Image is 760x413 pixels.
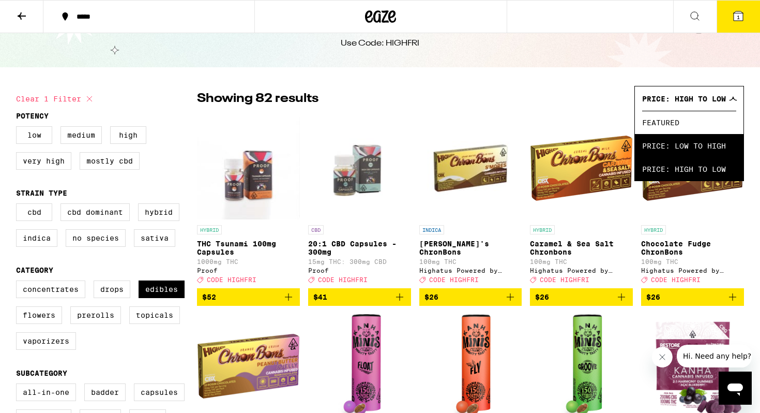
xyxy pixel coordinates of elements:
label: Very High [16,152,71,170]
legend: Subcategory [16,369,67,377]
div: Proof [308,267,411,274]
p: 100mg THC [641,258,744,265]
label: Edibles [139,281,185,298]
p: INDICA [419,225,444,234]
a: Open page for Chocolate Fudge ChronBons from Highatus Powered by Cannabiotix [641,116,744,288]
label: Vaporizers [16,332,76,350]
p: Chocolate Fudge ChronBons [641,240,744,256]
a: Open page for Smore's ChronBons from Highatus Powered by Cannabiotix [419,116,522,288]
p: HYBRID [641,225,666,234]
label: Badder [84,384,126,401]
span: CODE HIGHFRI [207,276,256,283]
span: Price: Low to High [642,134,736,157]
iframe: Close message [652,347,673,367]
p: Showing 82 results [197,90,318,108]
button: Clear 1 filter [16,86,96,112]
img: Highatus Powered by Cannabiotix - Smore's ChronBons [419,116,522,220]
span: Price: High to Low [642,157,736,181]
div: Use Code: HIGHFRI [341,38,419,49]
p: THC Tsunami 100mg Capsules [197,240,300,256]
span: 1 [737,14,740,20]
p: HYBRID [197,225,222,234]
span: CODE HIGHFRI [651,276,701,283]
label: Hybrid [138,203,179,221]
button: Add to bag [197,288,300,306]
iframe: Button to launch messaging window [719,372,752,405]
label: Prerolls [70,306,121,324]
label: High [110,126,146,144]
label: Capsules [134,384,185,401]
label: Flowers [16,306,62,324]
img: Proof - THC Tsunami 100mg Capsules [197,116,300,220]
p: 100mg THC [530,258,633,265]
label: Mostly CBD [80,152,140,170]
button: Add to bag [641,288,744,306]
div: Highatus Powered by Cannabiotix [530,267,633,274]
img: Proof - 20:1 CBD Capsules - 300mg [308,116,411,220]
label: No Species [66,229,126,247]
label: Low [16,126,52,144]
span: Featured [642,111,736,134]
p: 20:1 CBD Capsules - 300mg [308,240,411,256]
span: $41 [313,293,327,301]
a: Open page for 20:1 CBD Capsules - 300mg from Proof [308,116,411,288]
legend: Category [16,266,53,274]
label: Concentrates [16,281,85,298]
legend: Strain Type [16,189,67,197]
a: Open page for Caramel & Sea Salt Chronbons from Highatus Powered by Cannabiotix [530,116,633,288]
legend: Potency [16,112,49,120]
p: CBD [308,225,324,234]
p: 15mg THC: 300mg CBD [308,258,411,265]
iframe: Message from company [677,345,752,367]
label: Medium [60,126,102,144]
span: CODE HIGHFRI [540,276,589,283]
label: CBD Dominant [60,203,130,221]
button: Add to bag [308,288,411,306]
label: Indica [16,229,57,247]
p: [PERSON_NAME]'s ChronBons [419,240,522,256]
span: CODE HIGHFRI [429,276,479,283]
p: 100mg THC [419,258,522,265]
label: All-In-One [16,384,76,401]
label: Topicals [129,306,180,324]
a: Open page for THC Tsunami 100mg Capsules from Proof [197,116,300,288]
span: $26 [535,293,549,301]
label: CBD [16,203,52,221]
span: $26 [646,293,660,301]
button: Add to bag [419,288,522,306]
span: $52 [202,293,216,301]
p: HYBRID [530,225,555,234]
p: 1000mg THC [197,258,300,265]
label: Sativa [134,229,175,247]
button: 1 [717,1,760,33]
span: CODE HIGHFRI [318,276,368,283]
div: Highatus Powered by Cannabiotix [419,267,522,274]
label: Drops [94,281,130,298]
span: $26 [424,293,438,301]
p: Caramel & Sea Salt Chronbons [530,240,633,256]
img: Highatus Powered by Cannabiotix - Caramel & Sea Salt Chronbons [530,116,633,220]
button: Add to bag [530,288,633,306]
div: Highatus Powered by Cannabiotix [641,267,744,274]
div: Proof [197,267,300,274]
span: Price: High to Low [642,95,726,103]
